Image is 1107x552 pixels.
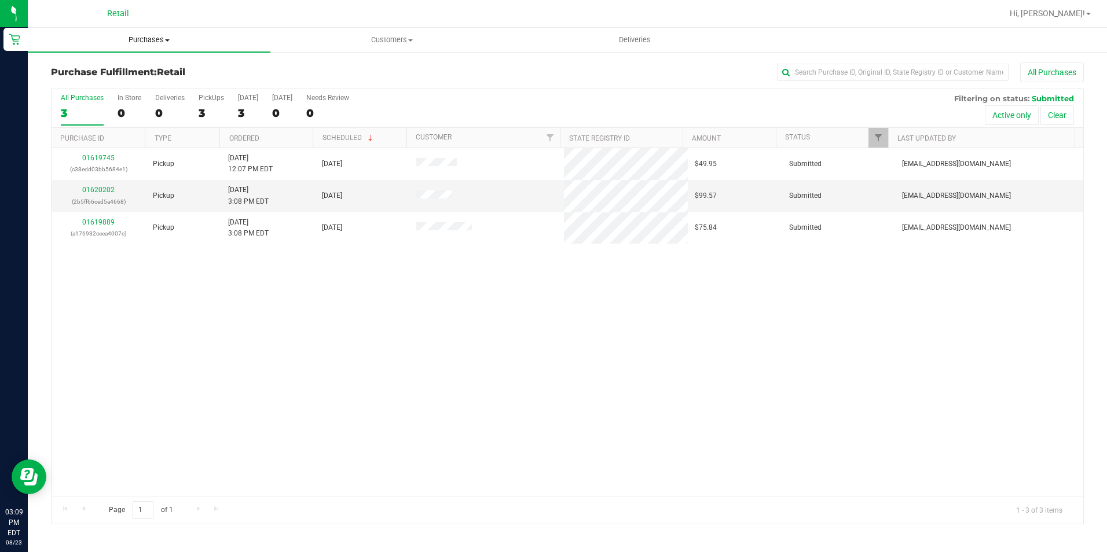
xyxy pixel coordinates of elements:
[28,28,270,52] a: Purchases
[868,128,888,148] a: Filter
[897,134,956,142] a: Last Updated By
[322,134,375,142] a: Scheduled
[157,67,185,78] span: Retail
[60,134,104,142] a: Purchase ID
[228,185,269,207] span: [DATE] 3:08 PM EDT
[322,159,342,170] span: [DATE]
[514,28,756,52] a: Deliveries
[692,134,721,142] a: Amount
[153,222,174,233] span: Pickup
[272,94,292,102] div: [DATE]
[199,106,224,120] div: 3
[5,507,23,538] p: 03:09 PM EDT
[1007,501,1072,518] span: 1 - 3 of 3 items
[12,459,46,494] iframe: Resource center
[541,128,560,148] a: Filter
[61,94,104,102] div: All Purchases
[1040,105,1074,125] button: Clear
[569,134,630,142] a: State Registry ID
[1010,9,1085,18] span: Hi, [PERSON_NAME]!
[229,134,259,142] a: Ordered
[789,190,822,201] span: Submitted
[107,9,129,19] span: Retail
[133,501,153,519] input: 1
[789,222,822,233] span: Submitted
[5,538,23,547] p: 08/23
[238,106,258,120] div: 3
[61,106,104,120] div: 3
[58,164,139,175] p: (c38edd03bb5684e1)
[228,153,273,175] span: [DATE] 12:07 PM EDT
[153,190,174,201] span: Pickup
[954,94,1029,103] span: Filtering on status:
[82,154,115,162] a: 01619745
[902,222,1011,233] span: [EMAIL_ADDRESS][DOMAIN_NAME]
[306,94,349,102] div: Needs Review
[118,106,141,120] div: 0
[1020,62,1084,82] button: All Purchases
[416,133,452,141] a: Customer
[118,94,141,102] div: In Store
[153,159,174,170] span: Pickup
[82,218,115,226] a: 01619889
[155,106,185,120] div: 0
[99,501,182,519] span: Page of 1
[789,159,822,170] span: Submitted
[322,222,342,233] span: [DATE]
[270,28,513,52] a: Customers
[902,190,1011,201] span: [EMAIL_ADDRESS][DOMAIN_NAME]
[695,190,717,201] span: $99.57
[306,106,349,120] div: 0
[58,196,139,207] p: (2b5ff66ced5a4668)
[51,67,395,78] h3: Purchase Fulfillment:
[271,35,512,45] span: Customers
[155,94,185,102] div: Deliveries
[603,35,666,45] span: Deliveries
[695,222,717,233] span: $75.84
[58,228,139,239] p: (a176932ceea4007c)
[785,133,810,141] a: Status
[902,159,1011,170] span: [EMAIL_ADDRESS][DOMAIN_NAME]
[322,190,342,201] span: [DATE]
[28,35,270,45] span: Purchases
[238,94,258,102] div: [DATE]
[228,217,269,239] span: [DATE] 3:08 PM EDT
[1032,94,1074,103] span: Submitted
[155,134,171,142] a: Type
[9,34,20,45] inline-svg: Retail
[272,106,292,120] div: 0
[199,94,224,102] div: PickUps
[985,105,1039,125] button: Active only
[695,159,717,170] span: $49.95
[82,186,115,194] a: 01620202
[777,64,1009,81] input: Search Purchase ID, Original ID, State Registry ID or Customer Name...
